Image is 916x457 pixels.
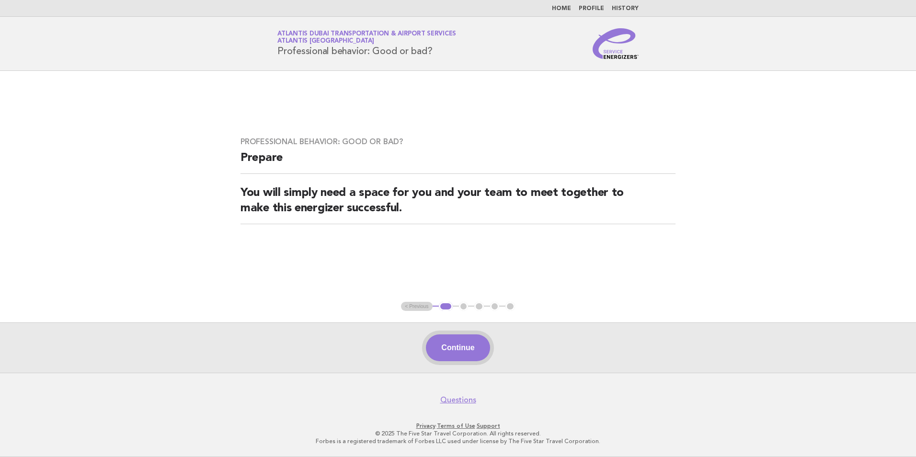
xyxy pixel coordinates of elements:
[416,423,435,429] a: Privacy
[165,430,751,437] p: © 2025 The Five Star Travel Corporation. All rights reserved.
[277,38,374,45] span: Atlantis [GEOGRAPHIC_DATA]
[593,28,639,59] img: Service Energizers
[165,437,751,445] p: Forbes is a registered trademark of Forbes LLC used under license by The Five Star Travel Corpora...
[439,302,453,311] button: 1
[552,6,571,11] a: Home
[240,137,676,147] h3: Professional behavior: Good or bad?
[437,423,475,429] a: Terms of Use
[440,395,476,405] a: Questions
[240,150,676,174] h2: Prepare
[277,31,456,44] a: Atlantis Dubai Transportation & Airport ServicesAtlantis [GEOGRAPHIC_DATA]
[165,422,751,430] p: · ·
[426,334,490,361] button: Continue
[477,423,500,429] a: Support
[240,185,676,224] h2: You will simply need a space for you and your team to meet together to make this energizer succes...
[277,31,456,56] h1: Professional behavior: Good or bad?
[612,6,639,11] a: History
[579,6,604,11] a: Profile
